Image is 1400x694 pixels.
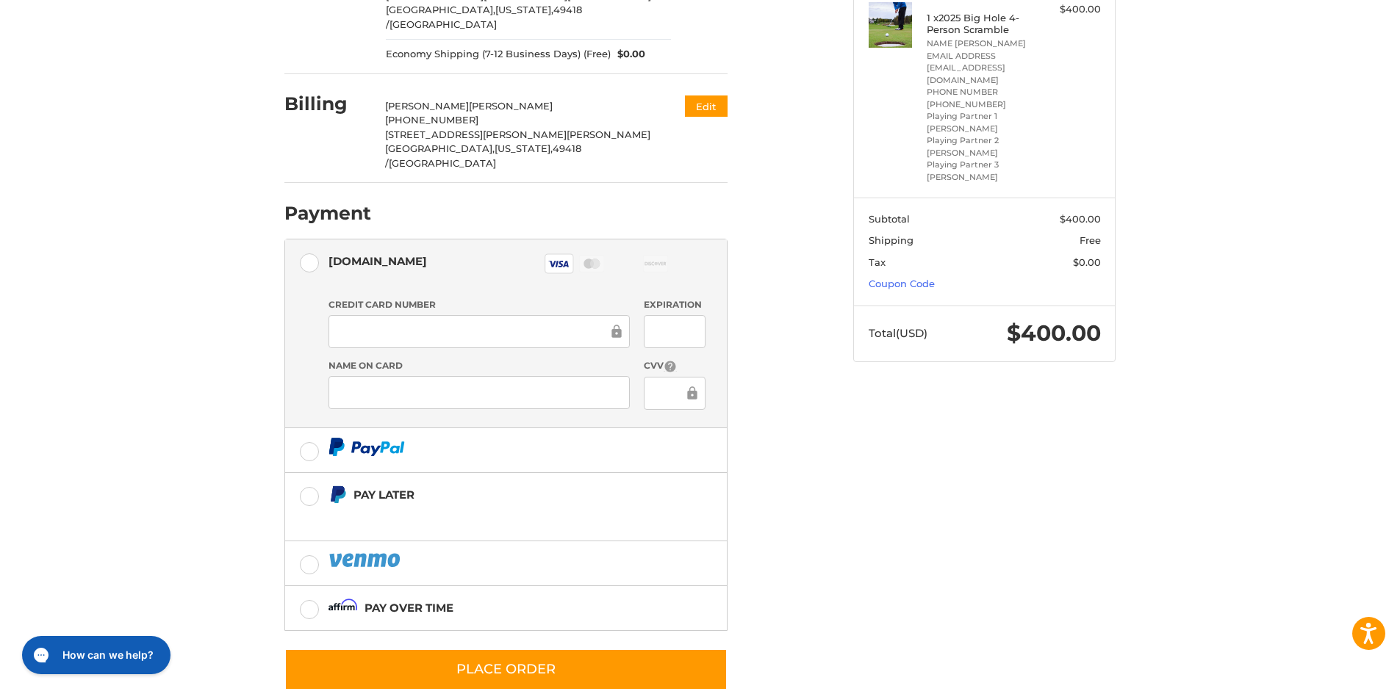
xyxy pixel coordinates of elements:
[385,142,495,154] span: [GEOGRAPHIC_DATA],
[385,100,469,112] span: [PERSON_NAME]
[385,129,650,140] span: [STREET_ADDRESS][PERSON_NAME][PERSON_NAME]
[1007,319,1101,347] span: $400.00
[869,213,910,225] span: Subtotal
[15,631,175,679] iframe: Gorgias live chat messenger
[611,47,646,62] span: $0.00
[495,4,553,15] span: [US_STATE],
[1073,256,1101,268] span: $0.00
[386,47,611,62] span: Economy Shipping (7-12 Business Days) (Free)
[390,18,497,30] span: [GEOGRAPHIC_DATA]
[685,95,728,117] button: Edit
[927,12,1039,36] h4: 1 x 2025 Big Hole 4-Person Scramble
[284,93,370,115] h2: Billing
[495,142,553,154] span: [US_STATE],
[927,159,1039,183] li: Playing Partner 3 [PERSON_NAME]
[927,86,1039,110] li: PHONE NUMBER [PHONE_NUMBER]
[869,256,886,268] span: Tax
[1060,213,1101,225] span: $400.00
[644,298,705,311] label: Expiration
[927,134,1039,159] li: Playing Partner 2 [PERSON_NAME]
[1043,2,1101,17] div: $400.00
[329,298,630,311] label: Credit Card Number
[329,438,405,456] img: PayPal icon
[353,482,635,507] div: Pay Later
[284,648,728,690] button: Place Order
[869,278,935,289] a: Coupon Code
[385,142,581,169] span: 49418 /
[284,202,371,225] h2: Payment
[1080,234,1101,246] span: Free
[385,114,478,126] span: [PHONE_NUMBER]
[329,599,358,617] img: Affirm icon
[927,110,1039,134] li: Playing Partner 1 [PERSON_NAME]
[869,326,927,340] span: Total (USD)
[329,485,347,504] img: Pay Later icon
[329,359,630,372] label: Name on Card
[469,100,553,112] span: [PERSON_NAME]
[386,4,582,30] span: 49418 /
[927,50,1039,87] li: EMAIL ADDRESS [EMAIL_ADDRESS][DOMAIN_NAME]
[644,359,705,373] label: CVV
[927,37,1039,50] li: NAME [PERSON_NAME]
[869,234,913,246] span: Shipping
[386,4,495,15] span: [GEOGRAPHIC_DATA],
[389,157,496,169] span: [GEOGRAPHIC_DATA]
[329,510,636,523] iframe: PayPal Message 1
[329,551,403,569] img: PayPal icon
[365,596,453,620] div: Pay over time
[329,249,427,273] div: [DOMAIN_NAME]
